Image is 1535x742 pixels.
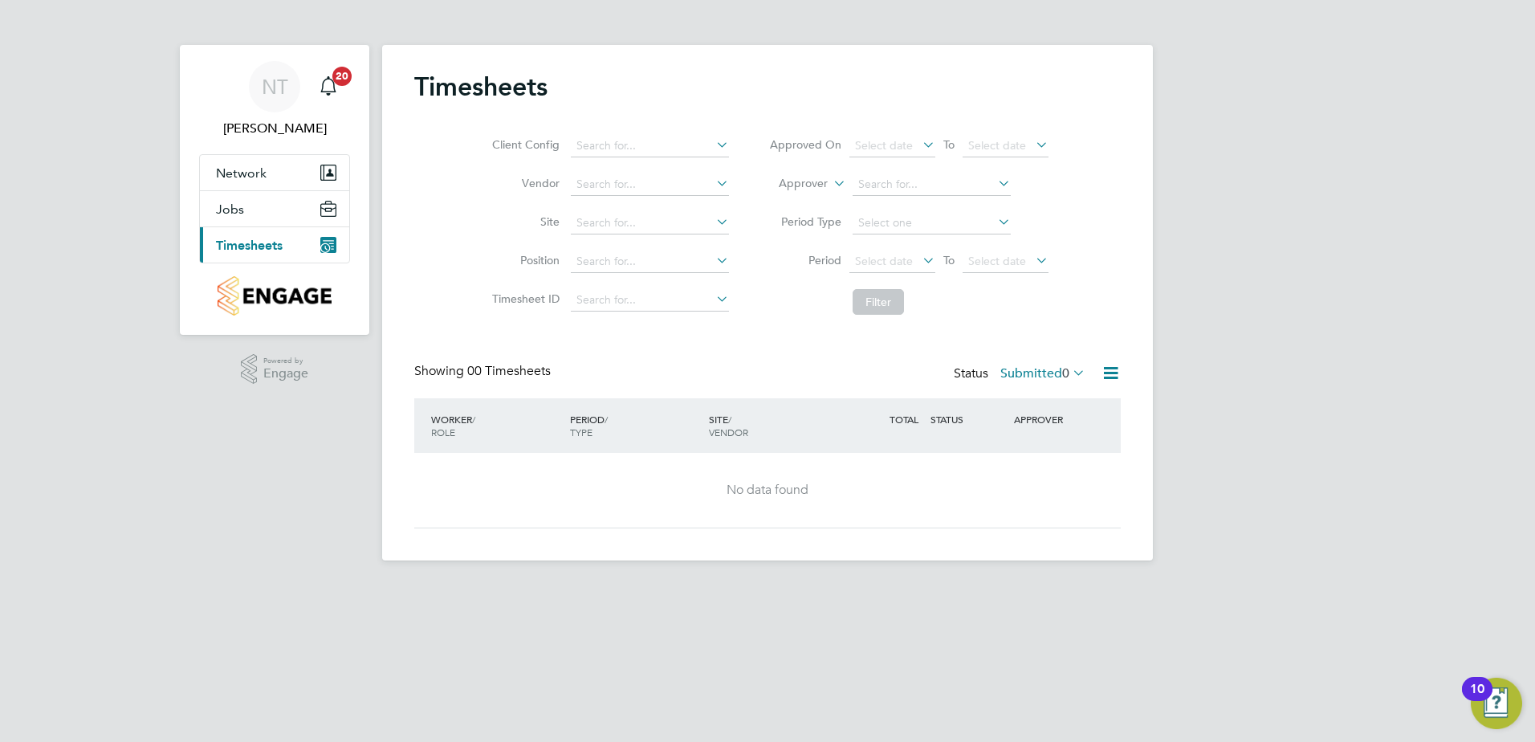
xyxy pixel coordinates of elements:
span: TOTAL [890,413,918,426]
span: To [939,134,959,155]
input: Search for... [571,173,729,196]
span: Network [216,165,267,181]
label: Timesheet ID [487,291,560,306]
label: Client Config [487,137,560,152]
a: 20 [312,61,344,112]
div: APPROVER [1010,405,1093,434]
span: Nathan Turner [199,119,350,138]
span: 00 Timesheets [467,363,551,379]
span: Select date [855,138,913,153]
button: Jobs [200,191,349,226]
span: Select date [968,138,1026,153]
span: / [472,413,475,426]
span: 0 [1062,365,1069,381]
span: ROLE [431,426,455,438]
a: Powered byEngage [241,354,309,385]
input: Search for... [571,135,729,157]
label: Period [769,253,841,267]
nav: Main navigation [180,45,369,335]
label: Approver [755,176,828,192]
div: WORKER [427,405,566,446]
label: Position [487,253,560,267]
div: Showing [414,363,554,380]
div: SITE [705,405,844,446]
div: 10 [1470,689,1484,710]
img: countryside-properties-logo-retina.png [218,276,331,316]
div: Status [954,363,1089,385]
span: / [605,413,608,426]
button: Timesheets [200,227,349,263]
button: Open Resource Center, 10 new notifications [1471,678,1522,729]
div: PERIOD [566,405,705,446]
div: No data found [430,482,1105,499]
label: Site [487,214,560,229]
input: Select one [853,212,1011,234]
span: NT [262,76,288,97]
span: 20 [332,67,352,86]
span: Select date [968,254,1026,268]
div: STATUS [926,405,1010,434]
span: TYPE [570,426,592,438]
span: Powered by [263,354,308,368]
label: Period Type [769,214,841,229]
label: Vendor [487,176,560,190]
input: Search for... [571,289,729,312]
a: NT[PERSON_NAME] [199,61,350,138]
input: Search for... [571,212,729,234]
input: Search for... [853,173,1011,196]
a: Go to home page [199,276,350,316]
button: Filter [853,289,904,315]
span: Select date [855,254,913,268]
input: Search for... [571,251,729,273]
span: To [939,250,959,271]
label: Approved On [769,137,841,152]
h2: Timesheets [414,71,548,103]
span: VENDOR [709,426,748,438]
label: Submitted [1000,365,1085,381]
span: Timesheets [216,238,283,253]
span: / [728,413,731,426]
span: Engage [263,367,308,381]
button: Network [200,155,349,190]
span: Jobs [216,202,244,217]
